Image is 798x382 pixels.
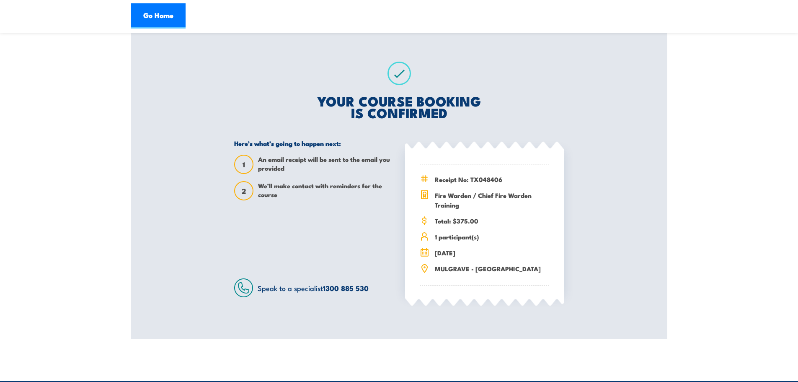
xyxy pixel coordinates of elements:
a: 1300 885 530 [323,283,369,294]
span: 1 [235,160,253,169]
span: 1 participant(s) [435,232,549,242]
span: [DATE] [435,248,549,257]
span: MULGRAVE - [GEOGRAPHIC_DATA] [435,264,549,273]
span: Total: $375.00 [435,216,549,226]
span: Receipt No: TX048406 [435,174,549,184]
span: An email receipt will be sent to the email you provided [258,155,393,174]
h2: YOUR COURSE BOOKING IS CONFIRMED [234,95,564,118]
a: Go Home [131,3,186,29]
span: Fire Warden / Chief Fire Warden Training [435,190,549,210]
h5: Here’s what’s going to happen next: [234,139,393,147]
span: Speak to a specialist [258,283,369,293]
span: We’ll make contact with reminders for the course [258,181,393,200]
span: 2 [235,187,253,195]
